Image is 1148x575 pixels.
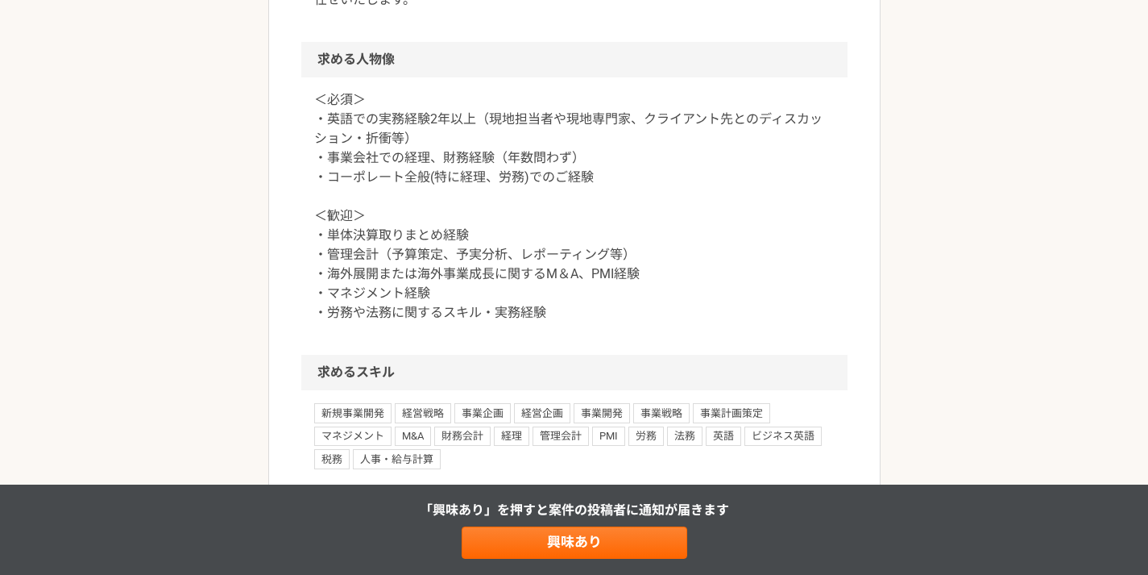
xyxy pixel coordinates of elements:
span: 事業企画 [454,403,511,423]
span: 英語 [706,427,741,446]
span: 財務会計 [434,427,491,446]
span: 事業開発 [574,403,630,423]
span: M&A [395,427,431,446]
span: 労務 [628,427,664,446]
span: 税務 [314,449,350,469]
h2: 求める人物像 [301,42,848,77]
span: 人事・給与計算 [353,449,441,469]
h2: 求めるスキル [301,355,848,390]
span: 法務 [667,427,702,446]
span: マネジメント [314,427,392,446]
span: PMI [592,427,625,446]
span: 管理会計 [533,427,589,446]
p: 「興味あり」を押すと 案件の投稿者に通知が届きます [420,501,729,520]
span: ビジネス英語 [744,427,822,446]
span: 経営企画 [514,403,570,423]
span: 経営戦略 [395,403,451,423]
span: 経理 [494,427,529,446]
p: ＜必須＞ ・英語での実務経験2年以上（現地担当者や現地専門家、クライアント先とのディスカッション・折衝等） ・事業会社での経理、財務経験（年数問わず） ・コーポレート全般(特に経理、労務)でのご... [314,90,835,323]
span: 事業計画策定 [693,403,770,423]
span: 新規事業開発 [314,403,392,423]
a: 興味あり [462,527,687,559]
span: 事業戦略 [633,403,690,423]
